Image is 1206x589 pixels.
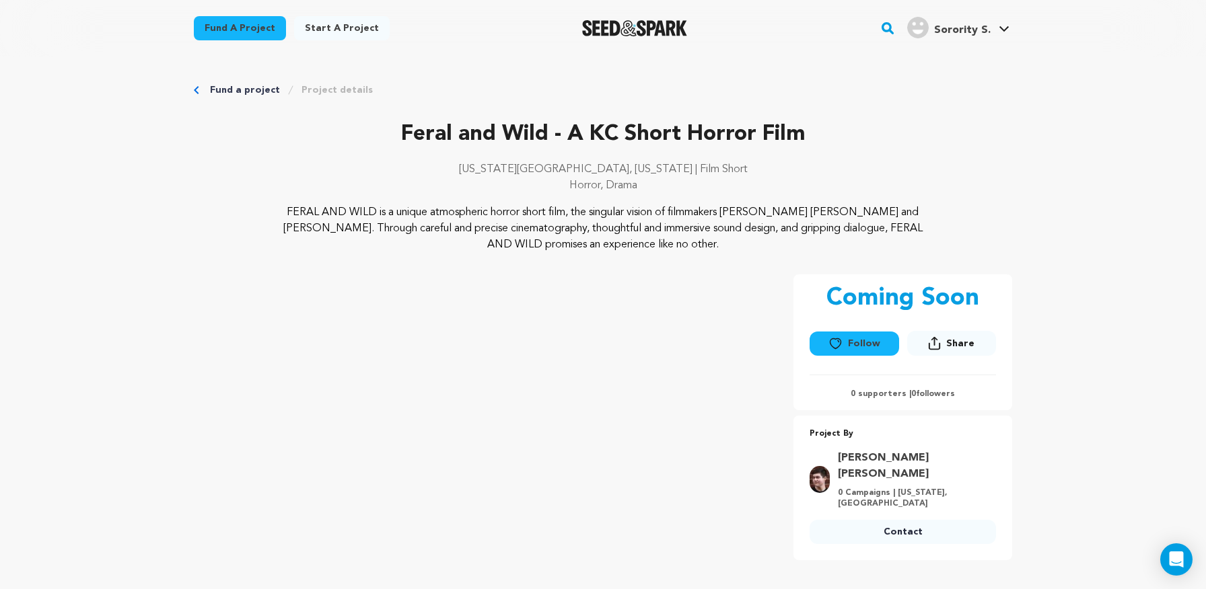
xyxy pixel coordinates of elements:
[907,331,996,356] button: Share
[194,118,1012,151] p: Feral and Wild - A KC Short Horror Film
[194,83,1012,97] div: Breadcrumb
[582,20,688,36] img: Seed&Spark Logo Dark Mode
[810,331,898,356] button: Follow
[194,161,1012,178] p: [US_STATE][GEOGRAPHIC_DATA], [US_STATE] | Film Short
[826,285,979,312] p: Coming Soon
[810,389,996,399] p: 0 supporters | followers
[1160,543,1193,576] div: Open Intercom Messenger
[810,426,996,442] p: Project By
[194,16,286,40] a: Fund a project
[301,83,373,97] a: Project details
[276,204,931,253] p: FERAL AND WILD is a unique atmospheric horror short film, the singular vision of filmmakers [PERS...
[904,14,1012,42] span: Sorority S.'s Profile
[907,331,996,361] span: Share
[911,390,916,398] span: 0
[810,466,830,493] img: 8e27f56789bf1257.jpg
[904,14,1012,38] a: Sorority S.'s Profile
[838,487,988,509] p: 0 Campaigns | [US_STATE], [GEOGRAPHIC_DATA]
[934,25,991,36] span: Sorority S.
[582,20,688,36] a: Seed&Spark Homepage
[810,520,996,544] a: Contact
[907,17,929,38] img: user.png
[838,450,988,482] a: Goto Adler Moss profile
[907,17,991,38] div: Sorority S.'s Profile
[194,178,1012,194] p: Horror, Drama
[294,16,390,40] a: Start a project
[210,83,280,97] a: Fund a project
[946,337,974,350] span: Share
